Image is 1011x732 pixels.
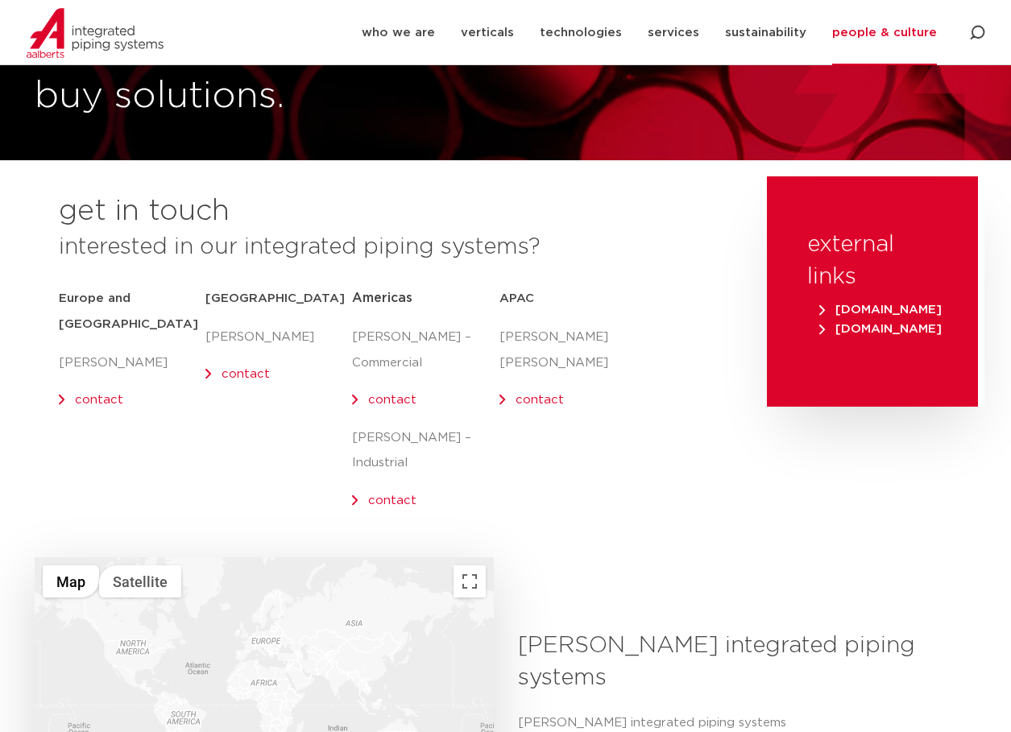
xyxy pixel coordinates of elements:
p: [PERSON_NAME] – Industrial [352,425,499,477]
a: contact [368,494,416,507]
p: [PERSON_NAME] [205,325,352,350]
strong: Europe and [GEOGRAPHIC_DATA] [59,292,198,330]
h1: don't just buy products, buy solutions. [35,19,498,122]
button: Show satellite imagery [99,565,181,598]
span: [DOMAIN_NAME] [819,323,942,335]
button: Show street map [43,565,99,598]
h3: [PERSON_NAME] integrated piping systems [518,630,965,694]
a: contact [222,368,270,380]
a: contact [75,394,123,406]
h2: get in touch [59,192,230,231]
button: Toggle fullscreen view [454,565,486,598]
p: [PERSON_NAME] – Commercial [352,325,499,376]
a: [DOMAIN_NAME] [815,323,946,335]
span: [DOMAIN_NAME] [819,304,942,316]
a: contact [516,394,564,406]
h3: external links [807,229,938,293]
h3: interested in our integrated piping systems? [59,231,727,263]
h5: [GEOGRAPHIC_DATA] [205,286,352,312]
a: contact [368,394,416,406]
p: [PERSON_NAME] [59,350,205,376]
a: [DOMAIN_NAME] [815,304,946,316]
p: [PERSON_NAME] [PERSON_NAME] [499,325,646,376]
h5: APAC [499,286,646,312]
span: Americas [352,292,412,304]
